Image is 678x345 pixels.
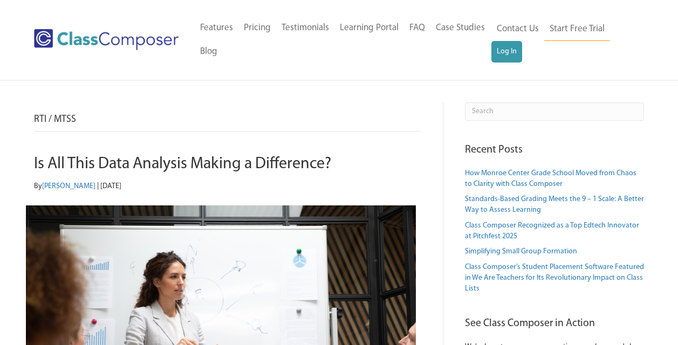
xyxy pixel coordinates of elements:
[465,247,577,256] a: Simplifying Small Group Formation
[465,142,644,157] h4: Recent Posts
[404,16,430,40] a: FAQ
[491,41,522,63] a: Log In
[465,263,644,293] a: Class Composer’s Student Placement Software Featured in We Are Teachers for Its Revolutionary Imp...
[34,182,95,190] span: By
[195,16,238,40] a: Features
[195,16,492,64] nav: Header Menu
[34,156,331,172] a: Is All This Data Analysis Making a Difference?
[276,16,334,40] a: Testimonials
[491,17,636,63] nav: Header Menu
[465,102,644,121] input: Search
[238,16,276,40] a: Pricing
[26,332,416,340] a: Is All This Data Analysis Making a Difference?
[465,169,636,188] a: How Monroe Center Grade School Moved from Chaos to Clarity with Class Composer
[465,195,644,214] a: Standards-Based Grading Meets the 9 – 1 Scale: A Better Way to Assess Learning
[42,182,95,190] a: [PERSON_NAME]
[465,222,639,240] a: Class Composer Recognized as a Top Edtech Innovator at Pitchfest 2025
[34,29,179,50] img: Class Composer
[465,316,644,331] h4: See Class Composer in Action
[195,40,223,64] a: Blog
[544,17,610,42] a: Start Free Trial
[491,17,544,41] a: Contact Us
[97,182,99,190] span: |
[334,16,404,40] a: Learning Portal
[34,113,421,132] h1: RTI / MTSS
[100,182,121,190] span: [DATE]
[430,16,490,40] a: Case Studies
